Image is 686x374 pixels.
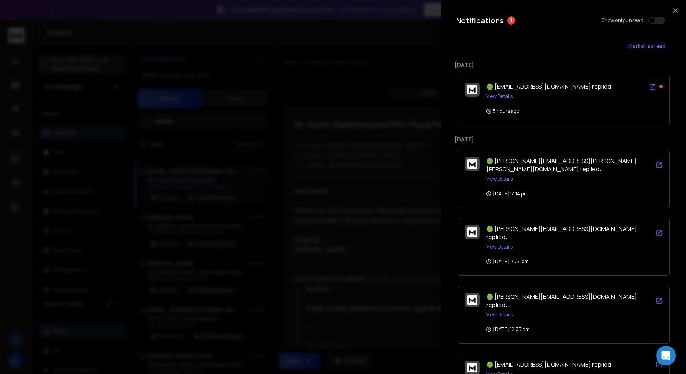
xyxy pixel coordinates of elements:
[486,83,613,90] span: 🟢 [EMAIL_ADDRESS][DOMAIN_NAME] replied:
[467,85,477,94] img: logo
[467,295,477,305] img: logo
[456,15,504,26] h3: Notifications
[486,293,637,309] span: 🟢 [PERSON_NAME][EMAIL_ADDRESS][DOMAIN_NAME] replied:
[486,157,637,173] span: 🟢 [PERSON_NAME][EMAIL_ADDRESS][PERSON_NAME][PERSON_NAME][DOMAIN_NAME] replied:
[486,225,637,241] span: 🟢 [PERSON_NAME][EMAIL_ADDRESS][DOMAIN_NAME] replied:
[486,108,519,114] p: 5 hours ago
[486,176,513,182] button: View Details
[486,190,528,197] p: [DATE] 17:14 pm
[486,326,530,333] p: [DATE] 12:35 pm
[486,244,513,250] button: View Details
[486,361,613,368] span: 🟢 [EMAIL_ADDRESS][DOMAIN_NAME] replied:
[486,258,529,265] p: [DATE] 14:51 pm
[507,16,515,25] span: 1
[617,38,676,54] button: Mark all as read
[467,159,477,169] img: logo
[628,43,666,49] span: Mark all as read
[454,61,673,69] p: [DATE]
[454,135,673,143] p: [DATE]
[486,311,513,318] button: View Details
[486,93,513,100] button: View Details
[467,227,477,237] img: logo
[601,17,644,24] label: Show only unread
[656,346,676,365] div: Open Intercom Messenger
[467,363,477,372] img: logo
